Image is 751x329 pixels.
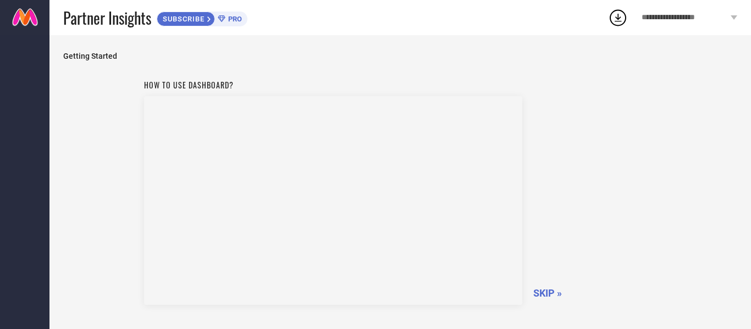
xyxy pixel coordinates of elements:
div: Open download list [608,8,628,27]
span: PRO [225,15,242,23]
span: SKIP » [533,287,562,299]
span: Getting Started [63,52,737,60]
iframe: Workspace Section [144,96,522,305]
h1: How to use dashboard? [144,79,522,91]
a: SUBSCRIBEPRO [157,9,247,26]
span: Partner Insights [63,7,151,29]
span: SUBSCRIBE [157,15,207,23]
